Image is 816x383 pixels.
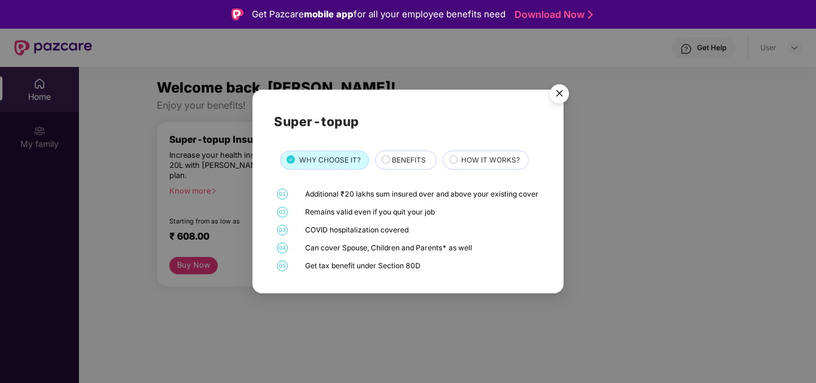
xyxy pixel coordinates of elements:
[305,243,539,253] div: Can cover Spouse, Children and Parents* as well
[305,207,539,217] div: Remains valid even if you quit your job
[304,8,354,20] strong: mobile app
[543,79,576,112] img: svg+xml;base64,PHN2ZyB4bWxucz0iaHR0cDovL3d3dy53My5vcmcvMjAwMC9zdmciIHdpZHRoPSI1NiIgaGVpZ2h0PSI1Ni...
[461,155,520,166] span: HOW IT WORKS?
[588,8,593,21] img: Stroke
[277,243,288,253] span: 04
[305,225,539,235] div: COVID hospitalization covered
[299,155,361,166] span: WHY CHOOSE IT?
[514,8,589,21] a: Download Now
[277,225,288,235] span: 03
[277,207,288,217] span: 02
[252,7,506,22] div: Get Pazcare for all your employee benefits need
[392,155,426,166] span: BENEFITS
[305,189,539,200] div: Additional ₹20 lakhs sum insured over and above your existing cover
[305,261,539,271] div: Get tax benefit under Section 80D
[274,112,541,131] h2: Super-topup
[277,261,288,271] span: 05
[232,8,243,20] img: Logo
[277,189,288,200] span: 01
[543,78,575,111] button: Close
